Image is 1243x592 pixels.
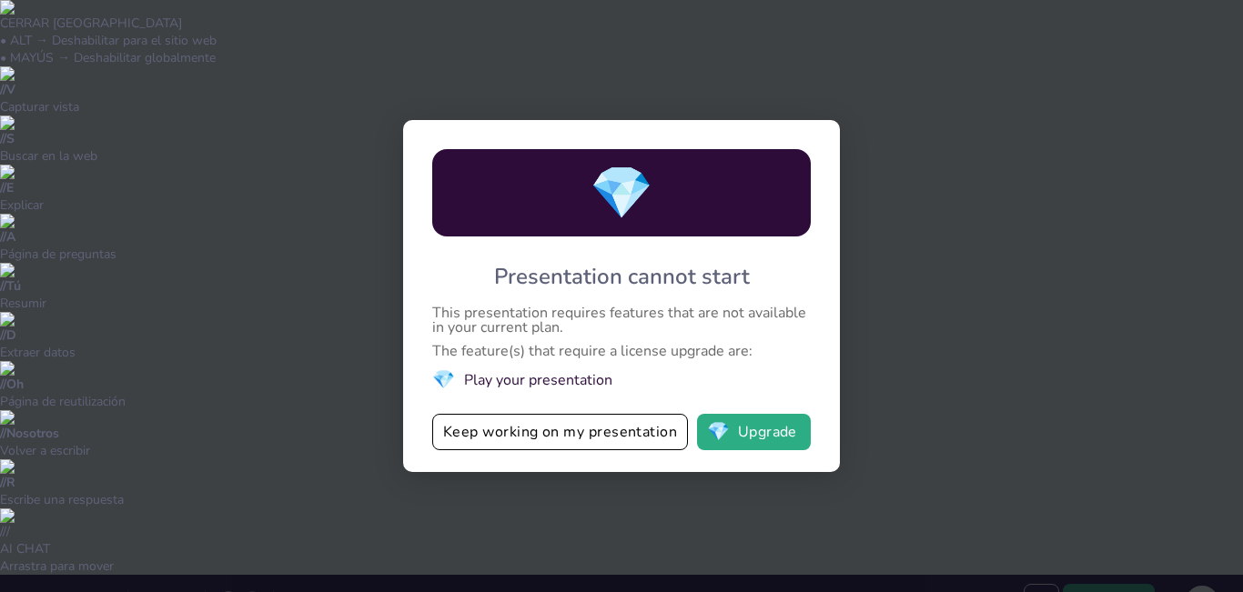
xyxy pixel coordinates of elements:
font: E [6,179,14,196]
font: Nosotros [6,425,59,442]
font: Tú [6,277,21,295]
font: A [6,228,15,246]
font: Oh [6,376,24,393]
font: R [6,474,15,491]
font: D [6,326,16,344]
font: V [6,81,15,98]
font: S [6,130,15,147]
font: / [6,523,10,540]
